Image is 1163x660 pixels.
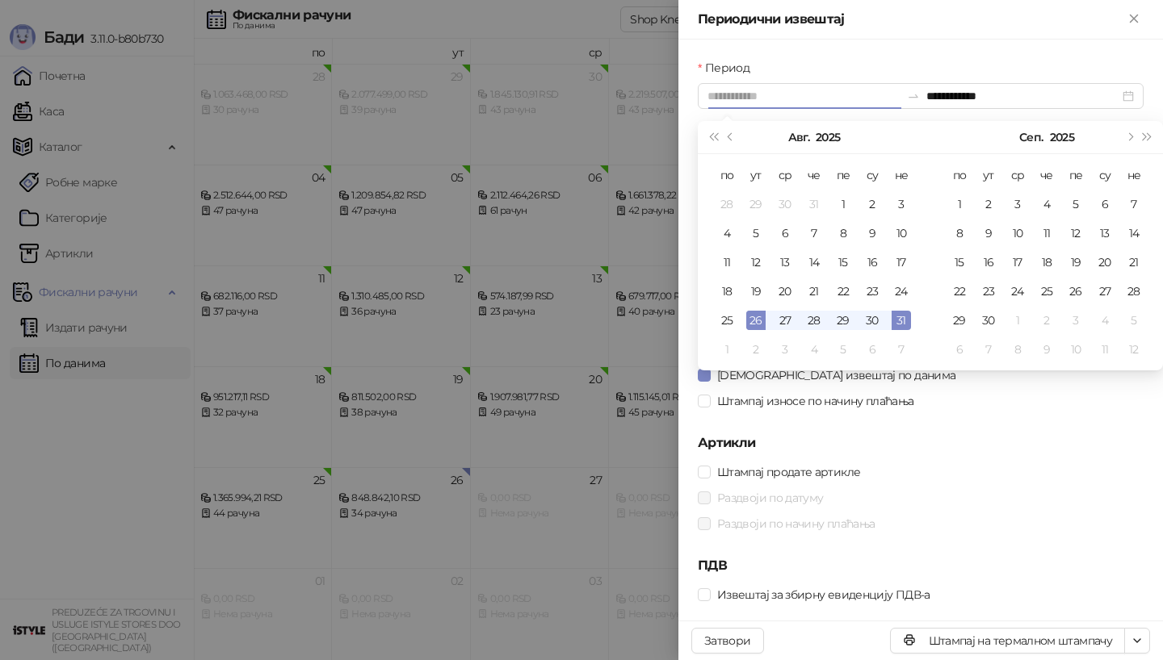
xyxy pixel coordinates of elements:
td: 2025-07-31 [800,190,829,219]
div: 2 [863,194,882,214]
button: Претходни месец (PageUp) [722,121,740,153]
div: 3 [1008,194,1027,214]
td: 2025-09-14 [1119,219,1148,248]
td: 2025-09-15 [945,248,974,277]
td: 2025-09-07 [887,335,916,364]
td: 2025-10-03 [1061,306,1090,335]
th: по [945,161,974,190]
th: че [1032,161,1061,190]
div: 10 [892,223,911,243]
div: 7 [979,340,998,359]
div: 13 [775,253,795,272]
th: ут [741,161,770,190]
th: су [858,161,887,190]
td: 2025-09-12 [1061,219,1090,248]
td: 2025-09-01 [712,335,741,364]
td: 2025-08-08 [829,219,858,248]
td: 2025-09-05 [1061,190,1090,219]
td: 2025-08-26 [741,306,770,335]
div: 1 [950,194,969,214]
td: 2025-09-16 [974,248,1003,277]
div: 22 [833,282,853,301]
td: 2025-09-29 [945,306,974,335]
div: 8 [950,223,969,243]
div: 14 [804,253,824,272]
td: 2025-09-03 [1003,190,1032,219]
td: 2025-08-07 [800,219,829,248]
td: 2025-10-02 [1032,306,1061,335]
div: 6 [1095,194,1115,214]
td: 2025-08-18 [712,277,741,306]
div: 5 [1124,311,1144,330]
td: 2025-09-28 [1119,277,1148,306]
td: 2025-09-08 [945,219,974,248]
th: не [1119,161,1148,190]
td: 2025-10-08 [1003,335,1032,364]
td: 2025-09-25 [1032,277,1061,306]
td: 2025-08-20 [770,277,800,306]
div: 15 [950,253,969,272]
div: 29 [746,194,766,214]
div: 4 [717,223,737,243]
div: 17 [892,253,911,272]
div: 11 [1095,340,1115,359]
div: 9 [979,223,998,243]
div: 22 [950,282,969,301]
button: Затвори [691,628,764,654]
td: 2025-08-06 [770,219,800,248]
h5: ПДВ [698,556,1144,575]
th: ср [1003,161,1032,190]
span: swap-right [907,90,920,102]
td: 2025-09-26 [1061,277,1090,306]
div: 2 [979,194,998,214]
td: 2025-09-11 [1032,219,1061,248]
div: 12 [1124,340,1144,359]
div: 10 [1008,223,1027,243]
td: 2025-08-28 [800,306,829,335]
td: 2025-10-10 [1061,335,1090,364]
th: пе [1061,161,1090,190]
div: 7 [892,340,911,359]
div: 30 [863,311,882,330]
input: Период [707,87,901,105]
div: 10 [1066,340,1085,359]
td: 2025-08-11 [712,248,741,277]
td: 2025-08-23 [858,277,887,306]
div: 19 [1066,253,1085,272]
div: 17 [1008,253,1027,272]
td: 2025-10-07 [974,335,1003,364]
td: 2025-09-09 [974,219,1003,248]
div: 23 [979,282,998,301]
div: 26 [1066,282,1085,301]
td: 2025-08-12 [741,248,770,277]
td: 2025-08-27 [770,306,800,335]
div: 4 [804,340,824,359]
th: не [887,161,916,190]
div: 19 [746,282,766,301]
td: 2025-09-18 [1032,248,1061,277]
div: 16 [979,253,998,272]
td: 2025-10-11 [1090,335,1119,364]
div: 14 [1124,223,1144,243]
td: 2025-07-28 [712,190,741,219]
div: 30 [775,194,795,214]
td: 2025-08-17 [887,248,916,277]
td: 2025-08-16 [858,248,887,277]
div: 3 [892,194,911,214]
td: 2025-09-03 [770,335,800,364]
span: [DEMOGRAPHIC_DATA] извештај по данима [711,366,962,384]
div: 7 [804,223,824,243]
td: 2025-08-04 [712,219,741,248]
button: Следећи месец (PageDown) [1120,121,1138,153]
td: 2025-08-03 [887,190,916,219]
td: 2025-08-05 [741,219,770,248]
div: 3 [775,340,795,359]
button: Следећа година (Control + right) [1139,121,1157,153]
div: 28 [717,194,737,214]
button: Изабери годину [1050,121,1074,153]
button: Штампај на термалном штампачу [890,628,1125,654]
div: 20 [1095,253,1115,272]
button: Close [1124,10,1144,29]
div: Периодични извештај [698,10,1124,29]
button: Изабери месец [788,121,809,153]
